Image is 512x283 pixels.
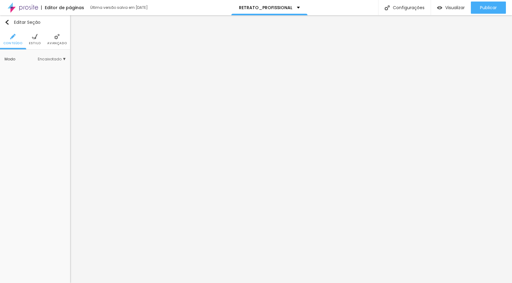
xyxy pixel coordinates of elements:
[5,20,9,25] img: Icone
[41,5,84,10] div: Editor de páginas
[437,5,442,10] img: view-1.svg
[480,5,497,10] span: Publicar
[385,5,390,10] img: Icone
[10,34,16,39] img: Icone
[5,20,41,25] div: Editar Seção
[471,2,506,14] button: Publicar
[70,15,512,283] iframe: Editor
[29,42,41,45] span: Estilo
[3,42,23,45] span: Conteúdo
[90,6,160,9] div: Última versão salva em [DATE]
[32,34,37,39] img: Icone
[5,57,38,61] div: Modo
[47,42,67,45] span: Avançado
[431,2,471,14] button: Visualizar
[38,57,66,61] span: Encaixotado
[54,34,60,39] img: Icone
[239,5,292,10] p: RETRATO_PROFISSIONAL
[445,5,465,10] span: Visualizar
